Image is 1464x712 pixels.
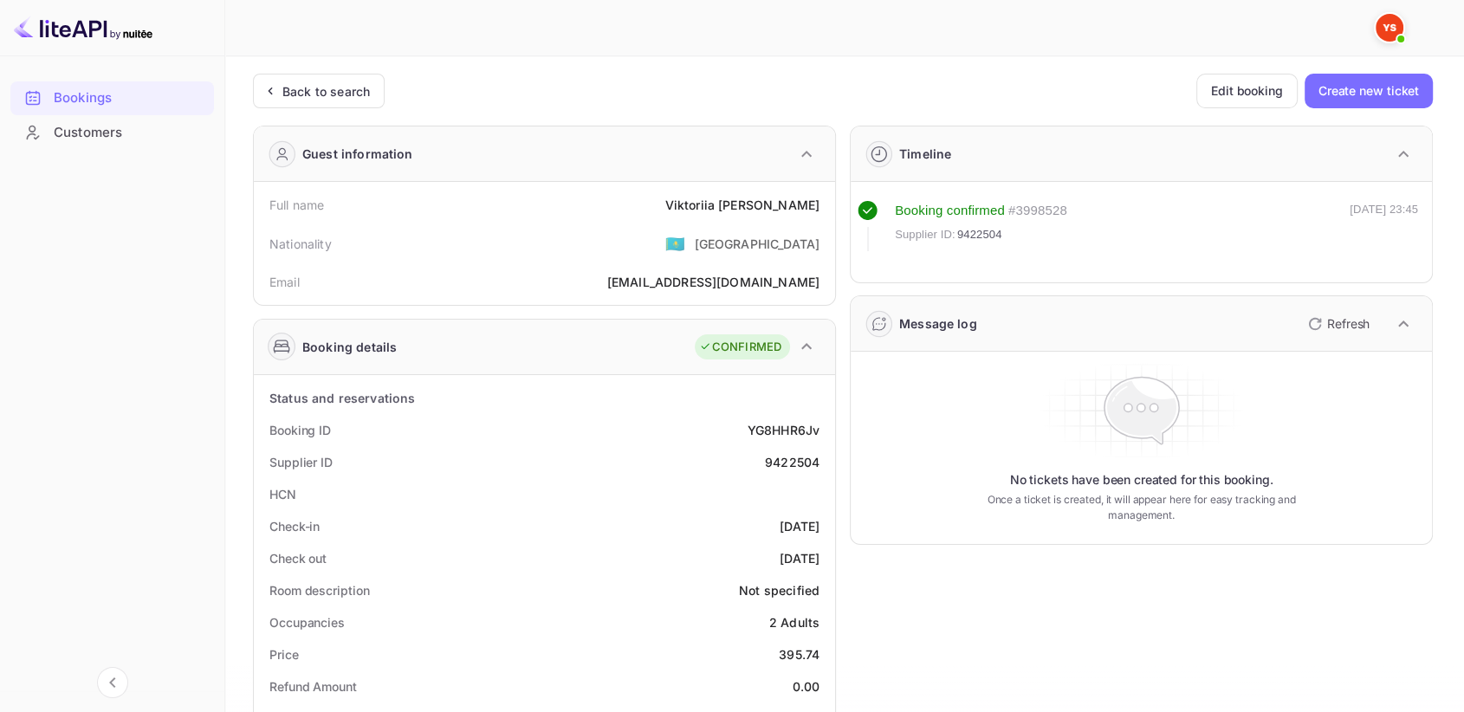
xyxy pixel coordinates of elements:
div: Check-in [269,517,320,535]
div: [EMAIL_ADDRESS][DOMAIN_NAME] [607,273,819,291]
div: 395.74 [779,645,819,663]
div: Full name [269,196,324,214]
div: CONFIRMED [699,339,781,356]
img: LiteAPI logo [14,14,152,42]
div: Guest information [302,145,413,163]
a: Customers [10,116,214,148]
div: Booking details [302,338,397,356]
button: Refresh [1298,310,1377,338]
p: Refresh [1327,314,1370,333]
div: Refund Amount [269,677,357,696]
div: Not specified [739,581,819,599]
div: Customers [10,116,214,150]
img: Yandex Support [1376,14,1403,42]
div: Occupancies [269,613,345,631]
div: Message log [899,314,977,333]
div: [DATE] [780,549,819,567]
a: Bookings [10,81,214,113]
div: Nationality [269,235,332,253]
div: Viktoriia [PERSON_NAME] [665,196,819,214]
div: HCN [269,485,296,503]
div: Supplier ID [269,453,333,471]
span: 9422504 [957,226,1002,243]
span: United States [665,228,685,259]
div: Booking confirmed [895,201,1005,221]
div: Status and reservations [269,389,415,407]
button: Create new ticket [1305,74,1433,108]
div: [DATE] [780,517,819,535]
div: 0.00 [792,677,819,696]
p: No tickets have been created for this booking. [1010,471,1273,489]
div: 9422504 [765,453,819,471]
div: Bookings [54,88,205,108]
div: 2 Adults [769,613,819,631]
button: Edit booking [1196,74,1298,108]
p: Once a ticket is created, it will appear here for easy tracking and management. [985,492,1297,523]
div: Back to search [282,82,370,100]
div: YG8HHR6Jv [748,421,819,439]
div: Booking ID [269,421,331,439]
div: Room description [269,581,369,599]
div: Email [269,273,300,291]
div: Price [269,645,299,663]
span: Supplier ID: [895,226,955,243]
div: Customers [54,123,205,143]
button: Collapse navigation [97,667,128,698]
div: Check out [269,549,327,567]
div: Bookings [10,81,214,115]
div: Timeline [899,145,951,163]
div: [DATE] 23:45 [1350,201,1418,251]
div: [GEOGRAPHIC_DATA] [694,235,819,253]
div: # 3998528 [1008,201,1067,221]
